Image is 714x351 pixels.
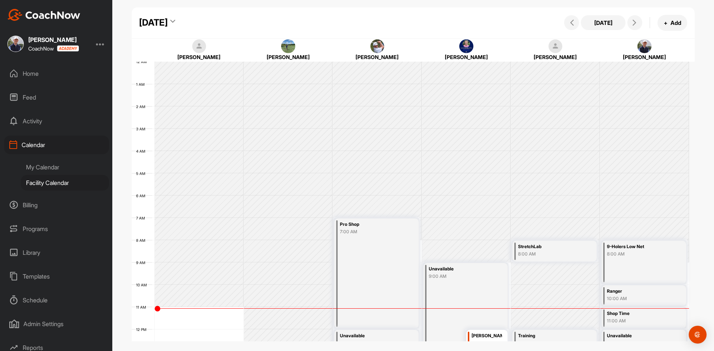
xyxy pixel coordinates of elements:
img: CoachNow acadmey [57,45,79,52]
div: Open Intercom Messenger [689,326,707,344]
div: Ranger [607,287,672,296]
div: Calendar [4,136,109,154]
div: [PERSON_NAME] [341,53,414,61]
div: 12:00 PM [472,340,502,347]
div: 11:00 AM [607,318,672,324]
div: [PERSON_NAME] [430,53,503,61]
div: 12 AM [132,59,154,64]
div: 7:00 AM [340,228,405,235]
span: + [664,19,668,27]
div: [PERSON_NAME] [608,53,681,61]
div: [DATE] [139,16,168,29]
img: square_default-ef6cabf814de5a2bf16c804365e32c732080f9872bdf737d349900a9daf73cf9.png [549,39,563,53]
div: 12:00 PM [340,340,405,347]
div: Feed [4,88,109,107]
div: 12 PM [132,327,154,332]
div: Schedule [4,291,109,309]
div: [PERSON_NAME] [251,53,325,61]
div: 9-Holers Low Net [607,243,672,251]
div: 10:00 AM [607,295,672,302]
div: Unavailable [429,265,493,273]
img: square_default-ef6cabf814de5a2bf16c804365e32c732080f9872bdf737d349900a9daf73cf9.png [192,39,206,53]
div: 3 AM [132,127,153,131]
button: [DATE] [581,15,625,30]
div: 2 AM [132,104,153,109]
div: 5 AM [132,171,153,176]
div: Pro Shop [340,220,405,229]
div: Billing [4,196,109,214]
div: 12:00 PM [607,340,672,347]
div: Unavailable [607,332,672,340]
button: +Add [657,15,687,31]
img: square_40516db2916e8261e2cdf582b2492737.jpg [459,39,473,53]
div: 6 AM [132,194,153,198]
img: square_76d474b740ca28bdc38895401cb2d4cb.jpg [281,39,295,53]
div: 8 AM [132,238,153,243]
div: Admin Settings [4,315,109,333]
div: Home [4,64,109,83]
div: 9:00 AM [429,273,493,280]
div: 12:00 PM [518,340,583,347]
div: Activity [4,112,109,130]
div: 7 AM [132,216,152,220]
div: Library [4,243,109,262]
div: Programs [4,220,109,238]
div: 11 AM [132,305,154,309]
img: CoachNow [7,9,80,21]
img: square_c38149ace2d67fed064ce2ecdac316ab.jpg [637,39,652,53]
div: [PERSON_NAME] [472,332,502,340]
div: CoachNow [28,45,79,52]
div: [PERSON_NAME] [163,53,236,61]
div: Templates [4,267,109,286]
div: [PERSON_NAME] [28,37,79,43]
div: Facility Calendar [21,175,109,191]
div: Training [518,332,583,340]
div: 9 AM [132,260,153,265]
div: StretchLab [518,243,583,251]
div: 8:00 AM [518,251,583,257]
div: My Calendar [21,159,109,175]
div: 4 AM [132,149,153,153]
div: Unavailable [340,332,405,340]
img: square_f0fd8699626d342409a23b1a51ec4760.jpg [370,39,385,53]
div: 8:00 AM [607,251,672,257]
div: [PERSON_NAME] [519,53,592,61]
div: Shop Time [607,309,672,318]
img: square_c38149ace2d67fed064ce2ecdac316ab.jpg [7,36,24,52]
div: 1 AM [132,82,152,87]
div: 10 AM [132,283,154,287]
